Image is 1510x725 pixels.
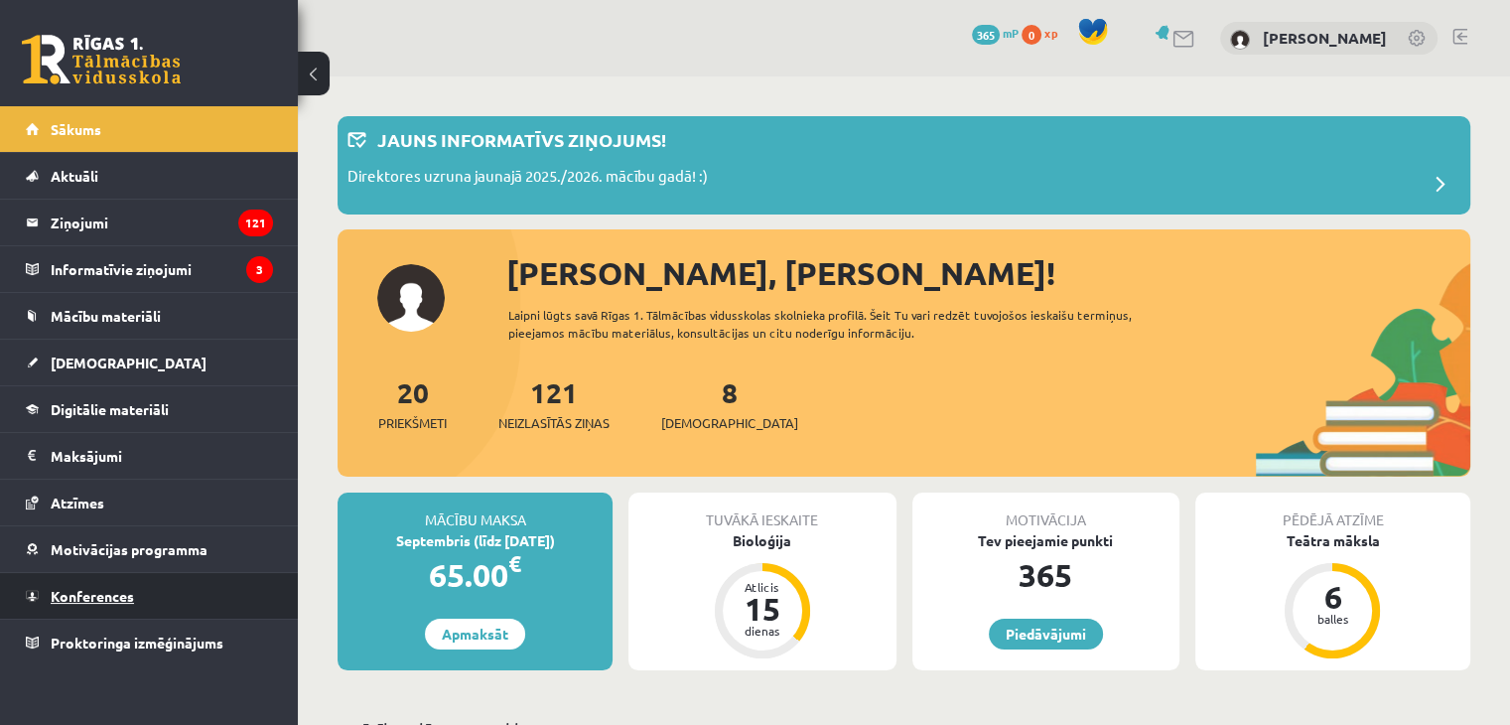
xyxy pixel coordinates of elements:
[425,619,525,650] a: Apmaksāt
[26,246,273,292] a: Informatīvie ziņojumi3
[347,165,708,193] p: Direktores uzruna jaunajā 2025./2026. mācību gadā! :)
[377,126,666,153] p: Jauns informatīvs ziņojums!
[338,530,613,551] div: Septembris (līdz [DATE])
[51,634,223,652] span: Proktoringa izmēģinājums
[1044,25,1057,41] span: xp
[26,293,273,339] a: Mācību materiāli
[51,246,273,292] legend: Informatīvie ziņojumi
[1195,530,1470,661] a: Teātra māksla 6 balles
[238,210,273,236] i: 121
[508,549,521,578] span: €
[51,400,169,418] span: Digitālie materiāli
[1263,28,1387,48] a: [PERSON_NAME]
[26,480,273,525] a: Atzīmes
[378,413,447,433] span: Priekšmeti
[972,25,1000,45] span: 365
[661,413,798,433] span: [DEMOGRAPHIC_DATA]
[506,249,1470,297] div: [PERSON_NAME], [PERSON_NAME]!
[338,493,613,530] div: Mācību maksa
[628,493,895,530] div: Tuvākā ieskaite
[26,106,273,152] a: Sākums
[51,540,207,558] span: Motivācijas programma
[1230,30,1250,50] img: Jana Anna Kārkliņa
[733,625,792,637] div: dienas
[1022,25,1067,41] a: 0 xp
[912,530,1179,551] div: Tev pieejamie punkti
[989,619,1103,650] a: Piedāvājumi
[26,620,273,665] a: Proktoringa izmēģinājums
[51,167,98,185] span: Aktuāli
[26,433,273,479] a: Maksājumi
[22,35,181,84] a: Rīgas 1. Tālmācības vidusskola
[26,526,273,572] a: Motivācijas programma
[338,551,613,599] div: 65.00
[26,153,273,199] a: Aktuāli
[972,25,1019,41] a: 365 mP
[1303,613,1362,625] div: balles
[378,374,447,433] a: 20Priekšmeti
[1195,530,1470,551] div: Teātra māksla
[1022,25,1041,45] span: 0
[51,494,104,511] span: Atzīmes
[51,433,273,479] legend: Maksājumi
[26,200,273,245] a: Ziņojumi121
[51,120,101,138] span: Sākums
[912,551,1179,599] div: 365
[26,386,273,432] a: Digitālie materiāli
[347,126,1460,205] a: Jauns informatīvs ziņojums! Direktores uzruna jaunajā 2025./2026. mācību gadā! :)
[498,374,610,433] a: 121Neizlasītās ziņas
[246,256,273,283] i: 3
[733,581,792,593] div: Atlicis
[661,374,798,433] a: 8[DEMOGRAPHIC_DATA]
[51,307,161,325] span: Mācību materiāli
[912,493,1179,530] div: Motivācija
[1003,25,1019,41] span: mP
[51,587,134,605] span: Konferences
[1303,581,1362,613] div: 6
[628,530,895,661] a: Bioloģija Atlicis 15 dienas
[51,354,206,371] span: [DEMOGRAPHIC_DATA]
[1195,493,1470,530] div: Pēdējā atzīme
[508,306,1188,342] div: Laipni lūgts savā Rīgas 1. Tālmācības vidusskolas skolnieka profilā. Šeit Tu vari redzēt tuvojošo...
[26,340,273,385] a: [DEMOGRAPHIC_DATA]
[628,530,895,551] div: Bioloģija
[26,573,273,619] a: Konferences
[733,593,792,625] div: 15
[498,413,610,433] span: Neizlasītās ziņas
[51,200,273,245] legend: Ziņojumi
